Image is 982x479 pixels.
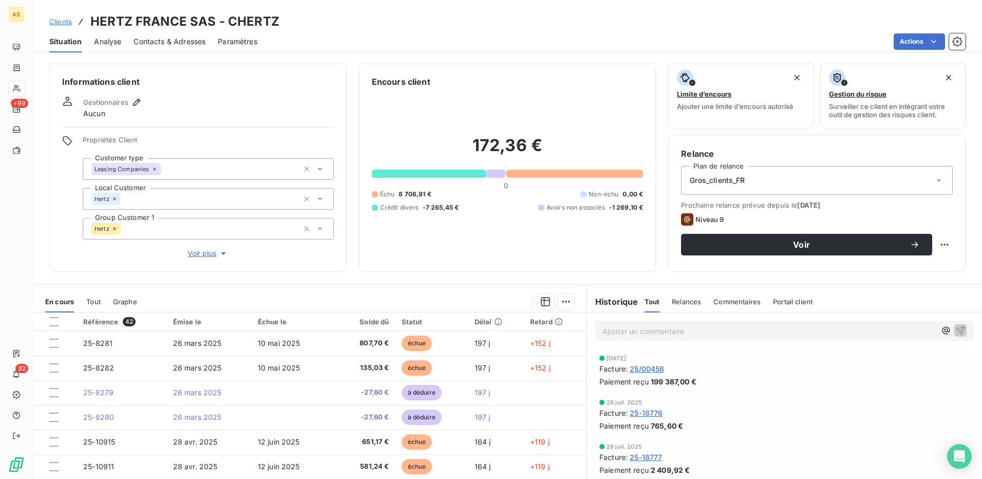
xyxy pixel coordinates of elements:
h6: Encours client [372,76,430,88]
button: Voir [681,234,932,255]
button: Actions [894,33,945,50]
div: Échue le [258,318,322,326]
span: 42 [123,317,136,326]
span: Clients [49,17,72,26]
span: échue [402,336,432,351]
span: Gestionnaires [83,98,128,106]
span: 25-8282 [83,363,114,372]
span: [DATE] [607,355,626,361]
span: Propriétés Client [83,136,334,150]
span: Échu [380,190,395,199]
span: 26 mars 2025 [173,363,222,372]
span: 0 [504,181,508,190]
span: 10 mai 2025 [258,339,300,347]
span: -27,60 € [334,388,389,398]
span: Tout [645,298,660,306]
span: Portail client [773,298,813,306]
input: Ajouter une valeur [121,224,129,233]
h6: Historique [587,296,638,308]
span: à déduire [402,385,442,400]
span: échue [402,434,432,450]
span: 765,60 € [651,420,683,431]
div: Référence [83,317,161,326]
span: 26 mars 2025 [173,388,222,397]
span: 25-8279 [83,388,114,397]
span: Paiement reçu [599,420,649,431]
span: 25/00458 [630,363,664,374]
span: Gestion du risque [829,90,886,98]
span: Crédit divers [380,203,419,212]
span: Prochaine relance prévue depuis le [681,201,953,209]
span: +119 j [530,437,550,446]
span: 25-8281 [83,339,112,347]
span: 8 706,91 € [399,190,431,199]
span: En cours [45,298,74,306]
span: [DATE] [797,201,820,209]
span: +99 [11,99,28,108]
span: 199 387,00 € [651,376,696,387]
button: Gestion du risqueSurveiller ce client en intégrant votre outil de gestion des risques client. [820,63,966,128]
div: Émise le [173,318,245,326]
span: -1 269,10 € [609,203,644,212]
span: Ajouter une limite d’encours autorisé [677,102,794,110]
button: Voir plus [83,248,334,259]
h6: Relance [681,148,953,160]
span: 25-18777 [630,452,662,463]
span: 164 j [475,437,491,446]
span: 807,70 € [334,338,389,348]
span: Voir [693,241,910,249]
span: 25-8280 [83,413,114,421]
div: Solde dû [334,318,389,326]
span: Leasing Companies [95,166,149,172]
span: 2 409,92 € [651,465,690,475]
span: Non-échu [589,190,618,199]
span: 28 juil. 2025 [607,444,642,450]
span: 28 juil. 2025 [607,399,642,406]
div: Délai [475,318,518,326]
span: Voir plus [187,248,229,259]
span: Commentaires [713,298,761,306]
span: 28 avr. 2025 [173,437,218,446]
button: Limite d’encoursAjouter une limite d’encours autorisé [668,63,814,128]
input: Ajouter une valeur [161,164,169,174]
span: 197 j [475,339,490,347]
h3: HERTZ FRANCE SAS - CHERTZ [90,12,279,31]
span: 12 juin 2025 [258,437,300,446]
span: Hertz [95,196,109,202]
span: à déduire [402,410,442,425]
span: 164 j [475,462,491,471]
div: AS [8,6,25,23]
span: Avoirs non associés [546,203,605,212]
span: Hertz [95,226,109,232]
span: +152 j [530,363,551,372]
span: Aucun [83,108,105,119]
span: 25-10911 [83,462,114,471]
span: 135,03 € [334,363,389,373]
a: Clients [49,16,72,27]
span: 197 j [475,388,490,397]
span: échue [402,459,432,474]
span: 25-10915 [83,437,115,446]
span: 10 mai 2025 [258,363,300,372]
span: 0,00 € [622,190,643,199]
span: 32 [15,364,28,373]
span: Situation [49,36,82,47]
span: Relances [672,298,701,306]
input: Ajouter une valeur [121,194,129,204]
span: Paiement reçu [599,376,649,387]
span: -27,60 € [334,412,389,422]
span: -7 265,45 € [423,203,459,212]
span: 26 mars 2025 [173,339,222,347]
span: Gros_clients_FR [690,175,745,186]
div: Statut [402,318,462,326]
span: 28 avr. 2025 [173,462,218,471]
span: Paramètres [218,36,257,47]
span: 197 j [475,413,490,421]
span: Analyse [94,36,121,47]
span: Contacts & Adresses [134,36,205,47]
img: Logo LeanPay [8,456,25,473]
span: +152 j [530,339,551,347]
h2: 172,36 € [372,135,644,166]
span: +119 j [530,462,550,471]
h6: Informations client [62,76,334,88]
